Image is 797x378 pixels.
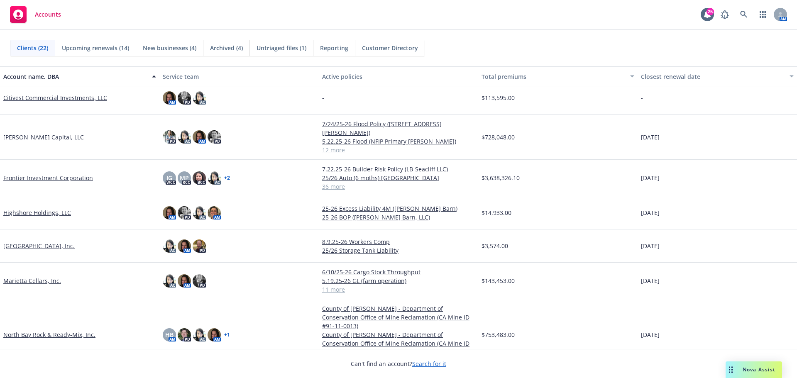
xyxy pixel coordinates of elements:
a: 25-26 BOP ([PERSON_NAME] Barn, LLC) [322,213,475,222]
a: Accounts [7,3,64,26]
img: photo [178,239,191,253]
button: Closest renewal date [638,66,797,86]
span: [DATE] [641,330,660,339]
a: Report a Bug [716,6,733,23]
img: photo [163,239,176,253]
span: [DATE] [641,133,660,141]
img: photo [178,206,191,219]
button: Total premiums [478,66,638,86]
span: [DATE] [641,241,660,250]
a: County of [PERSON_NAME] - Department of Conservation Office of Mine Reclamation (CA Mine ID #91-1... [322,304,475,330]
a: Search for it [412,360,446,368]
a: 6/10/25-26 Cargo Stock Throughput [322,268,475,276]
div: Total premiums [482,72,625,81]
span: New businesses (4) [143,44,196,52]
span: Archived (4) [210,44,243,52]
span: [DATE] [641,173,660,182]
span: $3,574.00 [482,241,508,250]
a: + 1 [224,332,230,337]
img: photo [208,328,221,341]
a: 25/26 Auto (6 moths) [GEOGRAPHIC_DATA] [322,173,475,182]
div: 25 [707,8,714,15]
img: photo [163,274,176,288]
img: photo [193,130,206,144]
span: Upcoming renewals (14) [62,44,129,52]
span: $113,595.00 [482,93,515,102]
img: photo [193,274,206,288]
a: Search [736,6,752,23]
span: $3,638,326.10 [482,173,520,182]
span: HB [165,330,174,339]
img: photo [178,328,191,341]
span: [DATE] [641,276,660,285]
a: 5.22.25-26 Flood (NFIP Primary [PERSON_NAME]) [322,137,475,146]
img: photo [163,130,176,144]
img: photo [193,171,206,185]
a: County of [PERSON_NAME] - Department of Conservation Office of Mine Reclamation (CA Mine ID #91-1... [322,330,475,356]
span: - [641,93,643,102]
a: 7.22.25-26 Builder Risk Policy (LB-Seacliff LLC) [322,165,475,173]
span: - [322,93,324,102]
img: photo [193,328,206,341]
a: [PERSON_NAME] Capital, LLC [3,133,84,141]
a: Citivest Commercial Investments, LLC [3,93,107,102]
img: photo [193,239,206,253]
div: Account name, DBA [3,72,147,81]
span: Untriaged files (1) [257,44,306,52]
span: JG [166,173,172,182]
a: 25-26 Excess Liability 4M ([PERSON_NAME] Barn) [322,204,475,213]
span: Can't find an account? [351,359,446,368]
a: Highshore Holdings, LLC [3,208,71,217]
img: photo [193,91,206,105]
span: $728,048.00 [482,133,515,141]
span: Reporting [320,44,348,52]
span: $143,453.00 [482,276,515,285]
a: 12 more [322,146,475,154]
a: 7/24/25-26 Flood Policy ([STREET_ADDRESS][PERSON_NAME]) [322,119,475,137]
img: photo [178,274,191,288]
div: Active policies [322,72,475,81]
img: photo [193,206,206,219]
a: 5.19.25-26 GL (farm operation) [322,276,475,285]
img: photo [208,130,221,144]
img: photo [178,91,191,105]
img: photo [208,206,221,219]
a: 11 more [322,285,475,294]
a: Switch app [755,6,771,23]
span: Clients (22) [17,44,48,52]
a: North Bay Rock & Ready-Mix, Inc. [3,330,95,339]
img: photo [163,91,176,105]
div: Closest renewal date [641,72,785,81]
img: photo [208,171,221,185]
span: $753,483.00 [482,330,515,339]
div: Drag to move [726,361,736,378]
div: Service team [163,72,315,81]
button: Service team [159,66,319,86]
a: 36 more [322,182,475,191]
a: + 2 [224,176,230,180]
a: Frontier Investment Corporation [3,173,93,182]
span: [DATE] [641,208,660,217]
button: Nova Assist [726,361,782,378]
span: Customer Directory [362,44,418,52]
span: $14,933.00 [482,208,511,217]
a: 8.9.25-26 Workers Comp [322,237,475,246]
img: photo [178,130,191,144]
img: photo [163,206,176,219]
a: [GEOGRAPHIC_DATA], Inc. [3,241,75,250]
span: Nova Assist [743,366,775,373]
span: MP [180,173,189,182]
button: Active policies [319,66,478,86]
span: Accounts [35,11,61,18]
a: 25/26 Storage Tank Liability [322,246,475,255]
a: Marietta Cellars, Inc. [3,276,61,285]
